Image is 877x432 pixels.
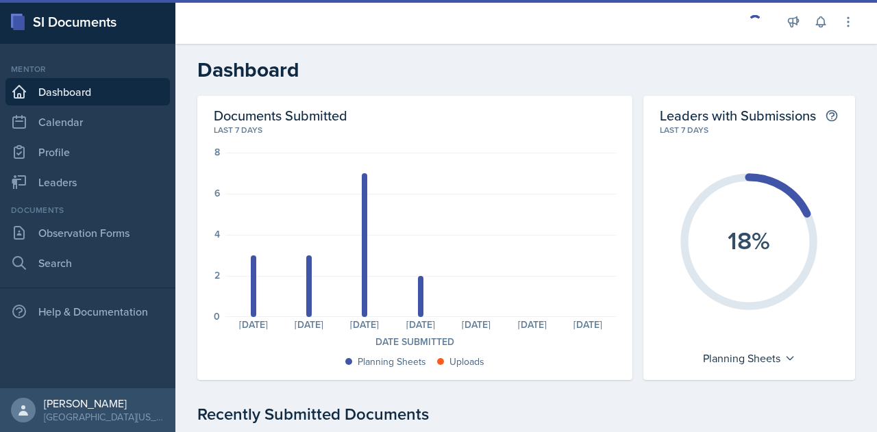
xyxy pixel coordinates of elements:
div: [PERSON_NAME] [44,396,164,410]
div: Documents [5,204,170,216]
div: Recently Submitted Documents [197,402,855,427]
a: Observation Forms [5,219,170,246]
a: Calendar [5,108,170,136]
div: [DATE] [225,320,281,329]
div: [DATE] [560,320,615,329]
div: [DATE] [281,320,336,329]
a: Search [5,249,170,277]
div: Mentor [5,63,170,75]
div: Uploads [449,355,484,369]
div: Planning Sheets [358,355,426,369]
div: Planning Sheets [696,347,802,369]
div: [GEOGRAPHIC_DATA][US_STATE] in [GEOGRAPHIC_DATA] [44,410,164,424]
div: Date Submitted [214,335,616,349]
a: Profile [5,138,170,166]
div: Last 7 days [660,124,839,136]
a: Dashboard [5,78,170,105]
h2: Leaders with Submissions [660,107,816,124]
div: 0 [214,312,220,321]
h2: Documents Submitted [214,107,616,124]
div: 8 [214,147,220,157]
text: 18% [728,223,770,258]
div: [DATE] [337,320,393,329]
div: Help & Documentation [5,298,170,325]
div: 4 [214,229,220,239]
div: 6 [214,188,220,198]
a: Leaders [5,168,170,196]
div: 2 [214,270,220,280]
div: Last 7 days [214,124,616,136]
h2: Dashboard [197,58,855,82]
div: [DATE] [393,320,448,329]
div: [DATE] [449,320,504,329]
div: [DATE] [504,320,560,329]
